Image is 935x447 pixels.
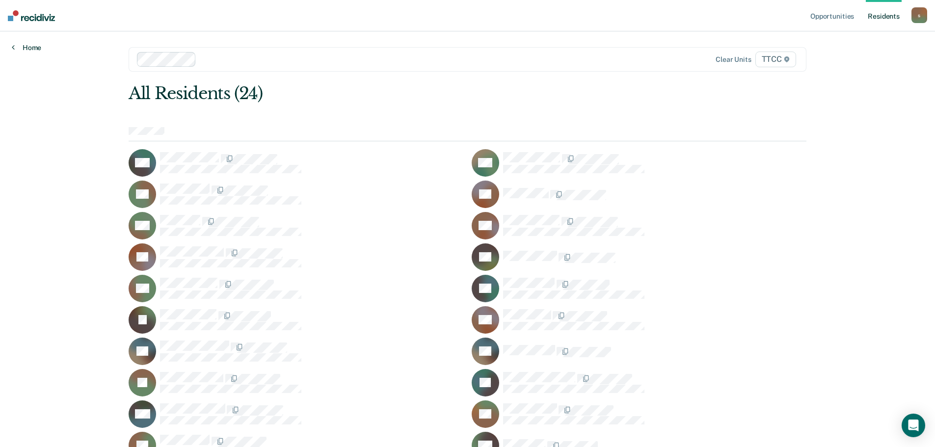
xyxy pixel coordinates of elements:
[911,7,927,23] button: s
[902,414,925,437] div: Open Intercom Messenger
[755,52,796,67] span: TTCC
[129,83,671,104] div: All Residents (24)
[716,55,751,64] div: Clear units
[12,43,41,52] a: Home
[8,10,55,21] img: Recidiviz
